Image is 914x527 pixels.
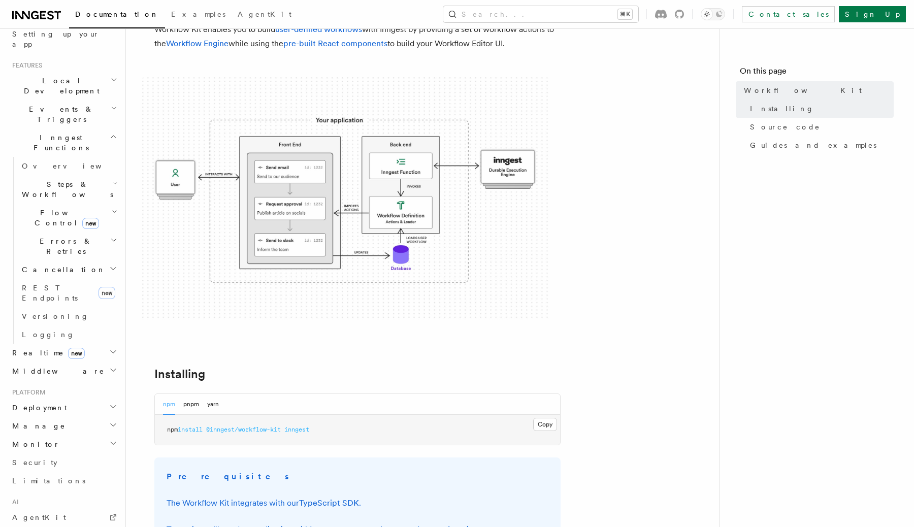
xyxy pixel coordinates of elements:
[18,236,110,256] span: Errors & Retries
[82,218,99,229] span: new
[701,8,725,20] button: Toggle dark mode
[22,162,126,170] span: Overview
[618,9,632,19] kbd: ⌘K
[8,25,119,53] a: Setting up your app
[746,118,894,136] a: Source code
[8,435,119,453] button: Monitor
[18,307,119,325] a: Versioning
[12,458,57,467] span: Security
[232,3,298,27] a: AgentKit
[750,104,814,114] span: Installing
[750,140,876,150] span: Guides and examples
[68,348,85,359] span: new
[8,498,19,506] span: AI
[69,3,165,28] a: Documentation
[746,100,894,118] a: Installing
[171,10,225,18] span: Examples
[207,394,219,415] button: yarn
[8,104,111,124] span: Events & Triggers
[206,426,281,433] span: @inngest/workflow-kit
[167,472,290,481] strong: Prerequisites
[742,6,835,22] a: Contact sales
[142,77,548,320] img: The Workflow Kit provides a Workflow Engine to compose workflow actions on the back end and a set...
[22,284,78,302] span: REST Endpoints
[533,418,557,431] button: Copy
[8,76,111,96] span: Local Development
[8,157,119,344] div: Inngest Functions
[18,279,119,307] a: REST Endpointsnew
[8,72,119,100] button: Local Development
[299,498,359,508] a: TypeScript SDK
[8,421,66,431] span: Manage
[18,265,106,275] span: Cancellation
[8,128,119,157] button: Inngest Functions
[740,65,894,81] h4: On this page
[8,472,119,490] a: Limitations
[8,453,119,472] a: Security
[744,85,862,95] span: Workflow Kit
[18,157,119,175] a: Overview
[8,399,119,417] button: Deployment
[18,260,119,279] button: Cancellation
[8,439,60,449] span: Monitor
[8,366,105,376] span: Middleware
[8,133,110,153] span: Inngest Functions
[839,6,906,22] a: Sign Up
[238,10,291,18] span: AgentKit
[443,6,638,22] button: Search...⌘K
[178,426,203,433] span: install
[750,122,820,132] span: Source code
[165,3,232,27] a: Examples
[18,208,112,228] span: Flow Control
[22,312,89,320] span: Versioning
[8,100,119,128] button: Events & Triggers
[8,362,119,380] button: Middleware
[154,22,561,51] p: Workflow Kit enables you to build with Inngest by providing a set of workflow actions to the whil...
[283,39,387,48] a: pre-built React components
[746,136,894,154] a: Guides and examples
[18,175,119,204] button: Steps & Workflows
[167,496,548,510] p: The Workflow Kit integrates with our .
[18,325,119,344] a: Logging
[18,179,113,200] span: Steps & Workflows
[167,426,178,433] span: npm
[154,367,205,381] a: Installing
[163,394,175,415] button: npm
[284,426,309,433] span: inngest
[12,30,100,48] span: Setting up your app
[8,508,119,526] a: AgentKit
[8,388,46,397] span: Platform
[8,403,67,413] span: Deployment
[740,81,894,100] a: Workflow Kit
[275,24,362,34] a: user-defined workflows
[183,394,199,415] button: pnpm
[8,348,85,358] span: Realtime
[75,10,159,18] span: Documentation
[8,61,42,70] span: Features
[18,232,119,260] button: Errors & Retries
[8,344,119,362] button: Realtimenew
[18,204,119,232] button: Flow Controlnew
[12,477,85,485] span: Limitations
[166,39,228,48] a: Workflow Engine
[8,417,119,435] button: Manage
[99,287,115,299] span: new
[22,331,75,339] span: Logging
[12,513,66,521] span: AgentKit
